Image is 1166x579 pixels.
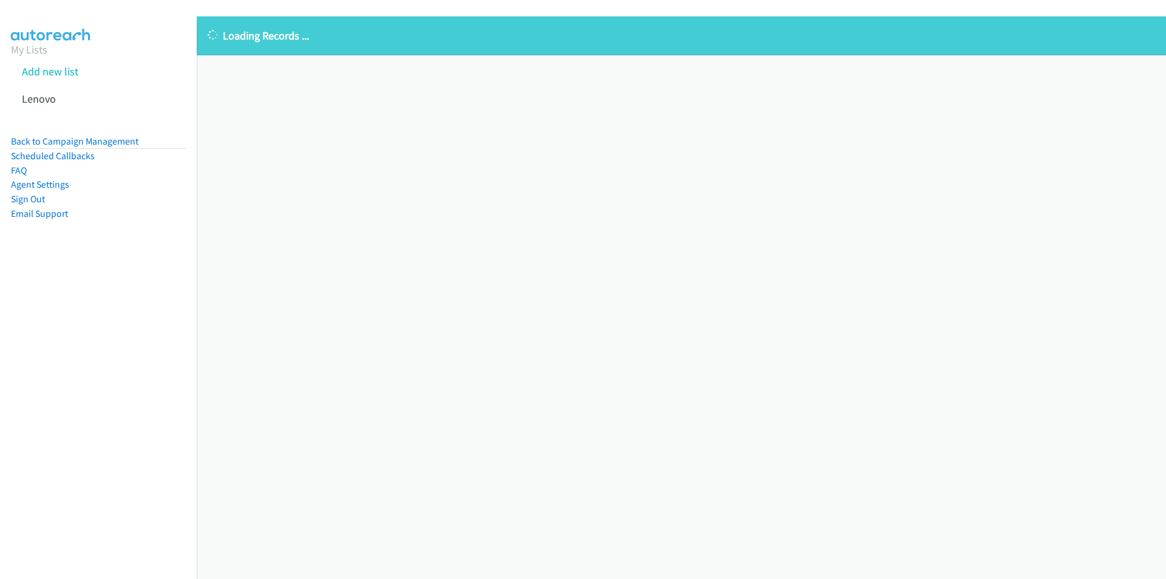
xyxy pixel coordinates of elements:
[11,193,45,205] a: Sign Out
[11,179,69,190] a: Agent Settings
[11,135,138,147] a: Back to Campaign Management
[11,150,95,162] a: Scheduled Callbacks
[11,43,47,57] a: My Lists
[22,92,56,106] a: Lenovo
[11,208,68,219] a: Email Support
[11,165,27,176] a: FAQ
[22,64,78,78] a: Add new list
[208,27,1155,44] p: Loading Records ...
